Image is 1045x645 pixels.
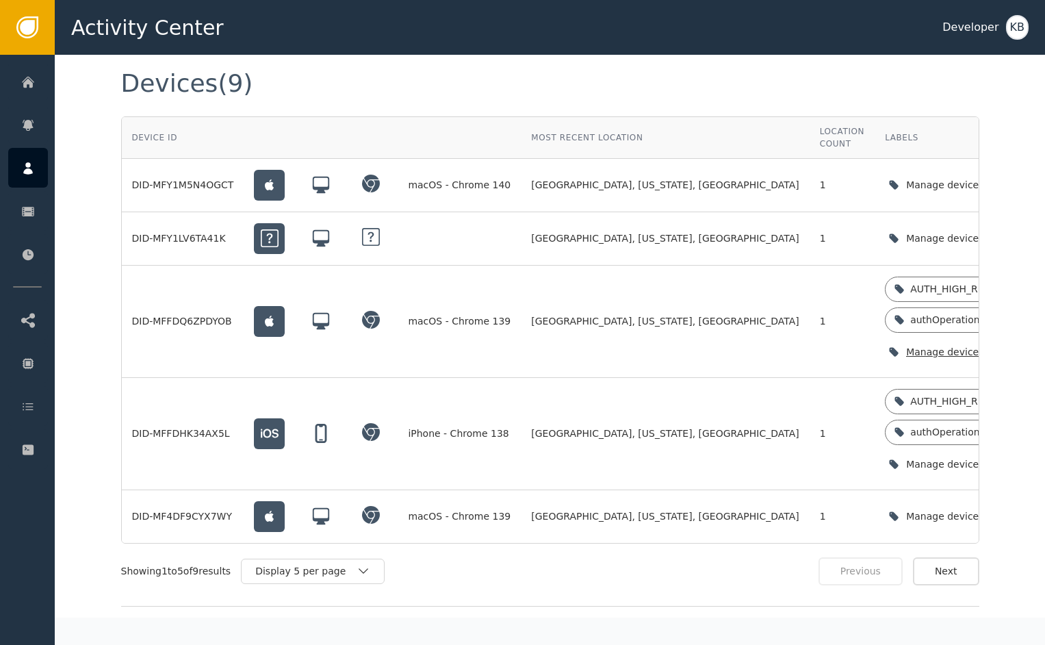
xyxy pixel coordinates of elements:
span: Activity Center [71,12,224,43]
div: Showing 1 to 5 of 9 results [121,564,231,579]
span: [GEOGRAPHIC_DATA], [US_STATE], [GEOGRAPHIC_DATA] [531,427,799,441]
div: authOperation [910,425,980,440]
div: iPhone - Chrome 138 [408,427,511,441]
div: 1 [820,314,864,329]
div: Manage device labels [906,509,1014,524]
div: Manage device labels [906,457,1014,472]
div: DID-MFY1LV6TA41K [132,231,234,246]
button: Manage device labels [885,451,1037,479]
span: [GEOGRAPHIC_DATA], [US_STATE], [GEOGRAPHIC_DATA] [531,231,799,246]
div: Manage device labels [906,231,1014,246]
div: DID-MFY1M5N4OGCT [132,178,234,192]
span: [GEOGRAPHIC_DATA], [US_STATE], [GEOGRAPHIC_DATA] [531,314,799,329]
div: 1 [820,178,864,192]
div: Manage device labels [906,345,1014,359]
div: DID-MFFDQ6ZPDYOB [132,314,234,329]
div: DID-MF4DF9CYX7WY [132,509,234,524]
div: 1 [820,427,864,441]
div: macOS - Chrome 140 [408,178,511,192]
button: Display 5 per page [241,559,385,584]
button: Manage device labels [885,225,1037,253]
div: Display 5 per page [255,564,357,579]
th: Most Recent Location [521,117,809,159]
div: Developer [942,19,998,36]
button: Manage device labels [885,503,1037,531]
button: Manage device labels [885,338,1037,366]
div: 1 [820,231,864,246]
button: KB [1006,15,1029,40]
th: Location Count [810,117,875,159]
button: Manage device labels [885,171,1037,199]
div: authOperation [910,313,980,327]
button: Next [913,557,979,585]
div: 1 [820,509,864,524]
div: Manage device labels [906,178,1014,192]
div: AUTH_HIGH_RISK [910,282,993,296]
div: macOS - Chrome 139 [408,509,511,524]
div: AUTH_HIGH_RISK [910,394,993,409]
div: DID-MFFDHK34AX5L [132,427,234,441]
th: Device ID [122,117,244,159]
span: [GEOGRAPHIC_DATA], [US_STATE], [GEOGRAPHIC_DATA] [531,178,799,192]
div: macOS - Chrome 139 [408,314,511,329]
div: Devices (9) [121,71,253,96]
span: [GEOGRAPHIC_DATA], [US_STATE], [GEOGRAPHIC_DATA] [531,509,799,524]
